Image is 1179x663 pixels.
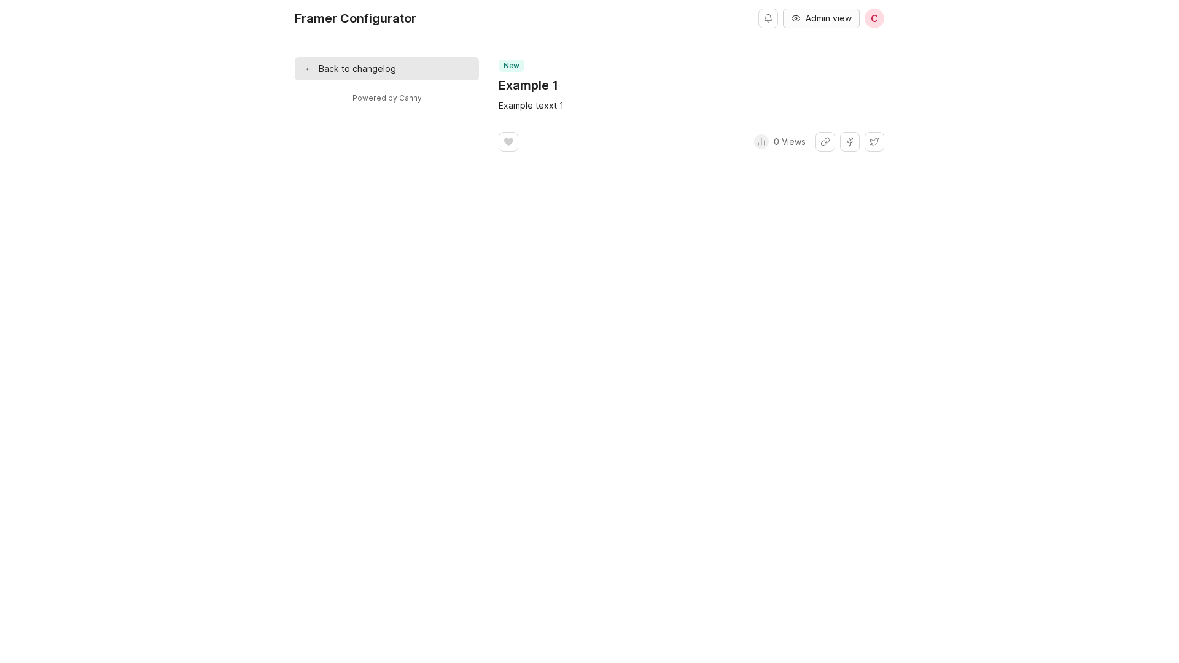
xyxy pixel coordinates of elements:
span: C [871,11,878,26]
div: Framer Configurator [295,12,416,25]
button: Notifications [758,9,778,28]
button: Share on X [865,132,884,152]
p: 0 Views [774,136,806,148]
button: Share on Facebook [840,132,860,152]
div: Example texxt 1 [499,99,884,112]
div: ← [305,62,313,76]
a: ←Back to changelog [295,57,479,80]
a: Example 1 [499,77,558,94]
span: Admin view [806,12,852,25]
button: Admin view [783,9,860,28]
button: C [865,9,884,28]
button: Share link [815,132,835,152]
a: Powered by Canny [351,91,424,105]
p: new [504,61,519,71]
